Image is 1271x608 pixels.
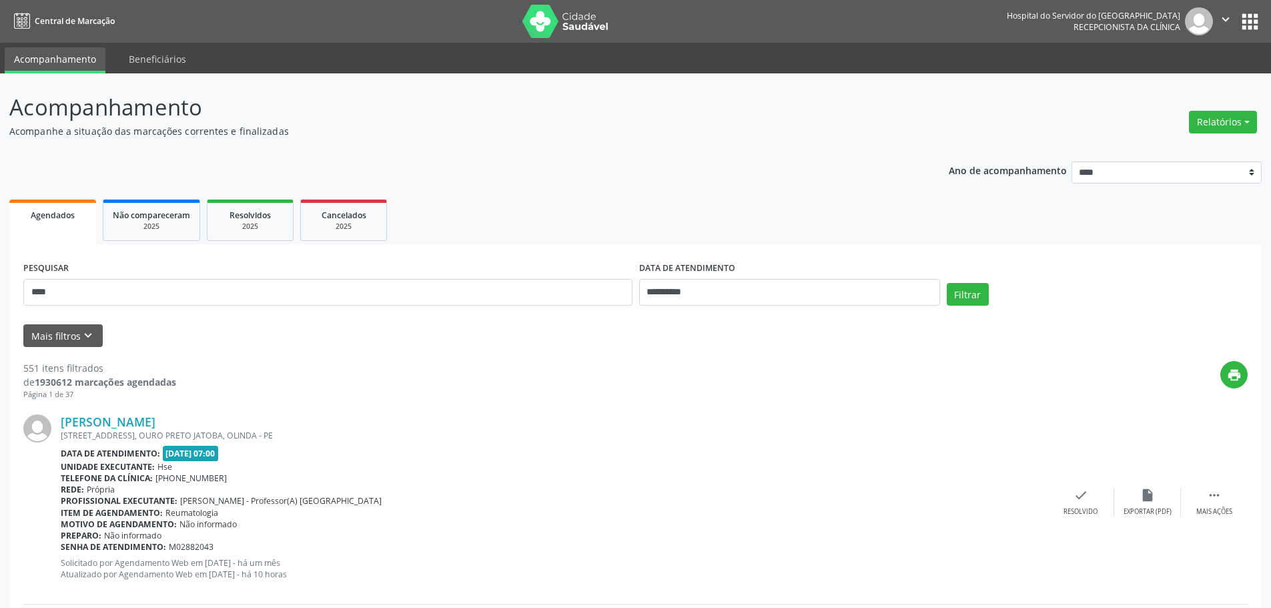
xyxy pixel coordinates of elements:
i:  [1218,12,1233,27]
span: Central de Marcação [35,15,115,27]
a: Central de Marcação [9,10,115,32]
i: insert_drive_file [1140,488,1155,503]
b: Rede: [61,484,84,495]
b: Preparo: [61,530,101,541]
b: Unidade executante: [61,461,155,473]
span: Não compareceram [113,210,190,221]
div: 2025 [217,222,284,232]
div: Mais ações [1196,507,1232,517]
span: Resolvidos [230,210,271,221]
p: Ano de acompanhamento [949,162,1067,178]
img: img [23,414,51,442]
button: Mais filtroskeyboard_arrow_down [23,324,103,348]
button: print [1220,361,1248,388]
a: [PERSON_NAME] [61,414,155,429]
div: Página 1 de 37 [23,389,176,400]
b: Profissional executante: [61,495,177,507]
div: 551 itens filtrados [23,361,176,375]
button: Filtrar [947,283,989,306]
span: Não informado [104,530,161,541]
div: de [23,375,176,389]
b: Senha de atendimento: [61,541,166,553]
div: Exportar (PDF) [1124,507,1172,517]
div: 2025 [310,222,377,232]
i:  [1207,488,1222,503]
i: print [1227,368,1242,382]
span: Própria [87,484,115,495]
span: Reumatologia [165,507,218,519]
img: img [1185,7,1213,35]
a: Beneficiários [119,47,195,71]
button:  [1213,7,1238,35]
button: Relatórios [1189,111,1257,133]
p: Acompanhamento [9,91,886,124]
p: Solicitado por Agendamento Web em [DATE] - há um mês Atualizado por Agendamento Web em [DATE] - h... [61,557,1047,580]
div: [STREET_ADDRESS], OURO PRETO JATOBA, OLINDA - PE [61,430,1047,441]
b: Motivo de agendamento: [61,519,177,530]
div: Resolvido [1064,507,1098,517]
strong: 1930612 marcações agendadas [35,376,176,388]
span: Agendados [31,210,75,221]
div: Hospital do Servidor do [GEOGRAPHIC_DATA] [1007,10,1180,21]
span: Hse [157,461,172,473]
span: [PHONE_NUMBER] [155,473,227,484]
i: keyboard_arrow_down [81,328,95,343]
span: Não informado [179,519,237,530]
button: apps [1238,10,1262,33]
span: Recepcionista da clínica [1074,21,1180,33]
span: [DATE] 07:00 [163,446,219,461]
b: Item de agendamento: [61,507,163,519]
a: Acompanhamento [5,47,105,73]
div: 2025 [113,222,190,232]
span: [PERSON_NAME] - Professor(A) [GEOGRAPHIC_DATA] [180,495,382,507]
b: Data de atendimento: [61,448,160,459]
p: Acompanhe a situação das marcações correntes e finalizadas [9,124,886,138]
label: DATA DE ATENDIMENTO [639,258,735,279]
i: check [1074,488,1088,503]
label: PESQUISAR [23,258,69,279]
span: Cancelados [322,210,366,221]
span: M02882043 [169,541,214,553]
b: Telefone da clínica: [61,473,153,484]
